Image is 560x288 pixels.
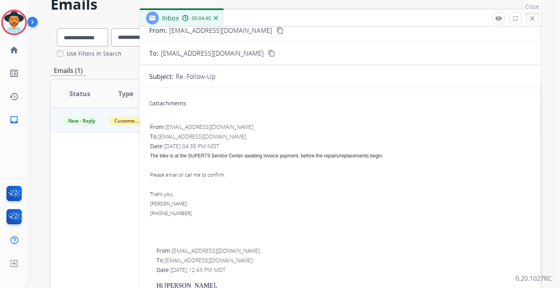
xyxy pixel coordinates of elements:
[161,48,264,58] span: [EMAIL_ADDRESS][DOMAIN_NAME]
[149,26,167,35] p: From:
[149,99,186,107] div: attachments
[149,48,158,58] p: To:
[529,15,536,22] mat-icon: close
[9,68,19,78] mat-icon: list_alt
[170,266,225,274] span: [DATE] 12:43 PM MDT
[164,142,219,150] span: [DATE] 04:38 PM MDT
[268,50,275,57] mat-icon: content_copy
[150,210,192,217] span: [PHONE_NUMBER]
[156,266,530,274] div: Date:
[156,247,530,255] div: From:
[172,247,260,254] span: [EMAIL_ADDRESS][DOMAIN_NAME]
[526,12,538,24] button: Close
[156,256,530,264] div: To:
[149,99,152,107] span: 0
[9,115,19,125] mat-icon: inbox
[149,72,173,81] p: Subject:
[165,123,254,131] span: [EMAIL_ADDRESS][DOMAIN_NAME]
[150,200,187,207] span: [PERSON_NAME]
[150,123,530,131] div: From:
[110,117,162,125] span: Customer Support
[176,72,216,81] p: Re: Follow-Up
[3,11,25,34] img: avatar
[9,45,19,55] mat-icon: home
[512,15,519,22] mat-icon: fullscreen
[276,27,284,34] mat-icon: content_copy
[150,171,225,178] span: Please email or call me to confirm.
[51,66,86,76] p: Emails (1)
[150,191,173,197] span: Thank you,
[158,133,246,140] span: [EMAIL_ADDRESS][DOMAIN_NAME]
[150,133,530,141] div: To:
[63,117,100,125] span: New - Reply
[118,89,133,99] span: Type
[169,26,272,35] p: [EMAIL_ADDRESS][DOMAIN_NAME]
[67,50,122,58] label: Use Filters In Search
[162,14,179,22] span: Inbox
[150,142,530,150] div: Date:
[150,153,383,159] span: The bike is at the SUPER73 Service Center awaiting invoice payment, before the repairs/replacemen...
[9,92,19,101] mat-icon: history
[495,15,502,22] mat-icon: remove_red_eye
[164,256,253,264] span: [EMAIL_ADDRESS][DOMAIN_NAME]
[515,274,552,283] p: 0.20.1027RC
[192,15,211,22] span: 00:04:40
[69,89,90,99] span: Status
[523,1,542,13] p: Close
